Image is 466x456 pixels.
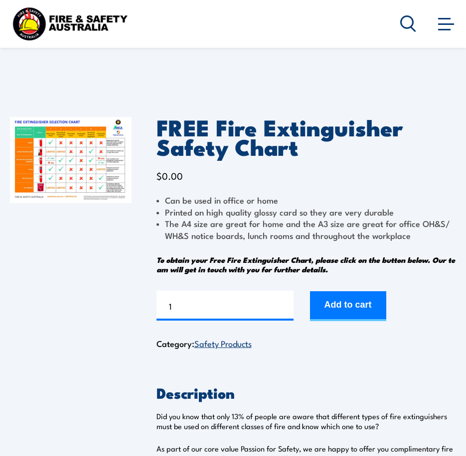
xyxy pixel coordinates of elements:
[156,411,457,431] p: Did you know that only 13% of people are aware that different types of fire extinguishers must be...
[156,291,294,321] input: Product quantity
[156,117,457,156] h1: FREE Fire Extinguisher Safety Chart
[156,169,183,182] bdi: 0.00
[156,218,457,241] li: The A4 size are great for home and the A3 size are great for office OH&S/ WH&S notice boards, lun...
[156,206,457,218] li: Printed on high quality glossy card so they are very durable
[156,169,162,182] span: $
[194,337,252,349] a: Safety Products
[310,291,386,321] button: Add to cart
[156,337,252,349] span: Category:
[156,386,457,399] h2: Description
[156,254,455,275] em: To obtain your Free Fire Extinguisher Chart, please click on the button below. Our team will get ...
[10,117,132,203] img: FREE Fire Extinguisher Safety Chart
[156,194,457,206] li: Can be used in office or home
